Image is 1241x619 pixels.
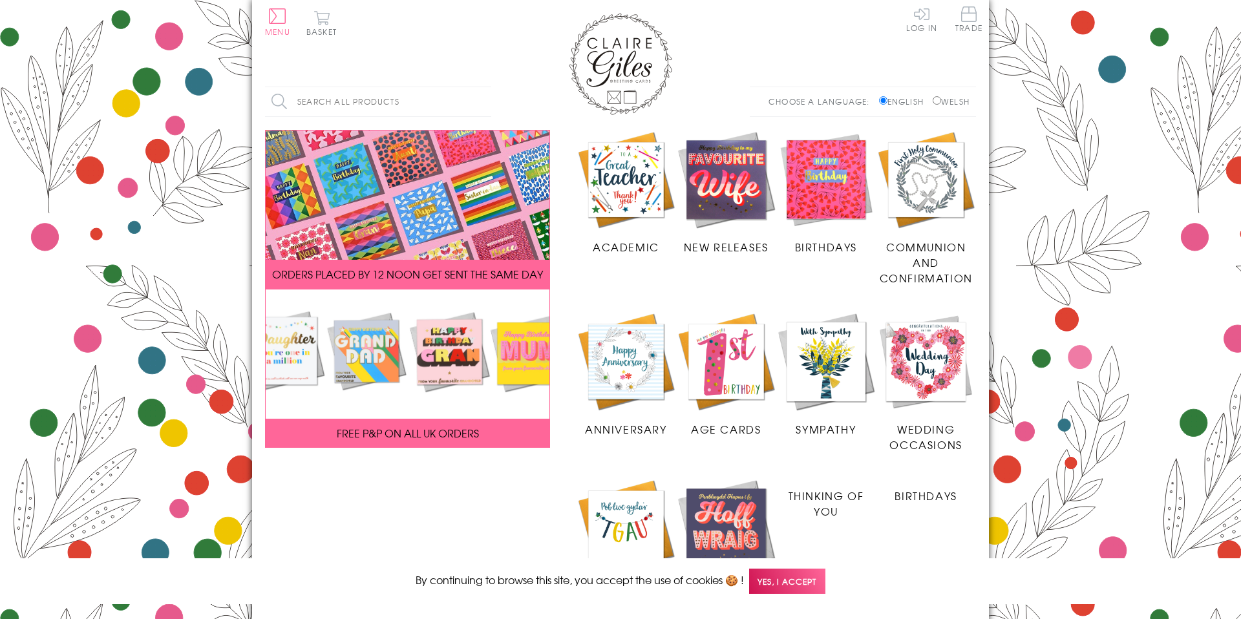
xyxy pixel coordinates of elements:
[796,421,856,437] span: Sympathy
[576,130,676,255] a: Academic
[576,478,676,603] a: Academic
[585,421,667,437] span: Anniversary
[576,311,676,437] a: Anniversary
[272,266,543,282] span: ORDERS PLACED BY 12 NOON GET SENT THE SAME DAY
[337,425,479,441] span: FREE P&P ON ALL UK ORDERS
[955,6,982,32] span: Trade
[876,130,976,286] a: Communion and Confirmation
[265,87,491,116] input: Search all products
[789,488,864,519] span: Thinking of You
[265,26,290,37] span: Menu
[676,130,776,255] a: New Releases
[749,569,825,594] span: Yes, I accept
[769,96,876,107] p: Choose a language:
[889,421,962,452] span: Wedding Occasions
[933,96,970,107] label: Welsh
[795,239,857,255] span: Birthdays
[895,488,957,503] span: Birthdays
[676,311,776,437] a: Age Cards
[478,87,491,116] input: Search
[776,311,876,437] a: Sympathy
[776,478,876,519] a: Thinking of You
[593,239,659,255] span: Academic
[879,96,887,105] input: English
[776,130,876,255] a: Birthdays
[933,96,941,105] input: Welsh
[955,6,982,34] a: Trade
[569,13,672,115] img: Claire Giles Greetings Cards
[906,6,937,32] a: Log In
[880,239,973,286] span: Communion and Confirmation
[691,421,761,437] span: Age Cards
[684,239,769,255] span: New Releases
[676,478,776,603] a: New Releases
[265,8,290,36] button: Menu
[879,96,930,107] label: English
[876,478,976,503] a: Birthdays
[304,10,339,36] button: Basket
[876,311,976,452] a: Wedding Occasions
